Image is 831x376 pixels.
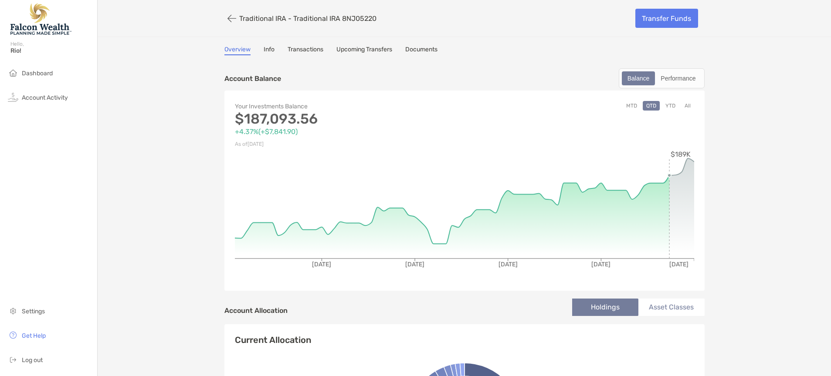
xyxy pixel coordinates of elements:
[224,73,281,84] p: Account Balance
[264,46,275,55] a: Info
[22,94,68,101] span: Account Activity
[405,46,438,55] a: Documents
[235,335,311,345] h4: Current Allocation
[235,126,465,137] p: +4.37% ( +$7,841.90 )
[235,139,465,150] p: As of [DATE]
[671,150,691,158] tspan: $189K
[572,299,638,316] li: Holdings
[22,308,45,315] span: Settings
[10,3,71,35] img: Falcon Wealth Planning Logo
[8,67,18,78] img: household icon
[662,101,679,111] button: YTD
[8,330,18,340] img: get-help icon
[288,46,323,55] a: Transactions
[235,114,465,124] p: $187,093.56
[22,332,46,339] span: Get Help
[681,101,694,111] button: All
[336,46,392,55] a: Upcoming Transfers
[235,101,465,112] p: Your Investments Balance
[312,261,331,268] tspan: [DATE]
[623,72,655,84] div: Balance
[8,305,18,316] img: settings icon
[619,68,705,88] div: segmented control
[8,354,18,365] img: logout icon
[22,70,53,77] span: Dashboard
[591,261,611,268] tspan: [DATE]
[8,92,18,102] img: activity icon
[635,9,698,28] a: Transfer Funds
[638,299,705,316] li: Asset Classes
[239,14,376,23] p: Traditional IRA - Traditional IRA 8NJ05220
[623,101,641,111] button: MTD
[22,356,43,364] span: Log out
[656,72,700,84] div: Performance
[224,306,288,315] h4: Account Allocation
[405,261,424,268] tspan: [DATE]
[10,47,92,54] span: Rio!
[224,46,251,55] a: Overview
[643,101,660,111] button: QTD
[498,261,517,268] tspan: [DATE]
[669,261,689,268] tspan: [DATE]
